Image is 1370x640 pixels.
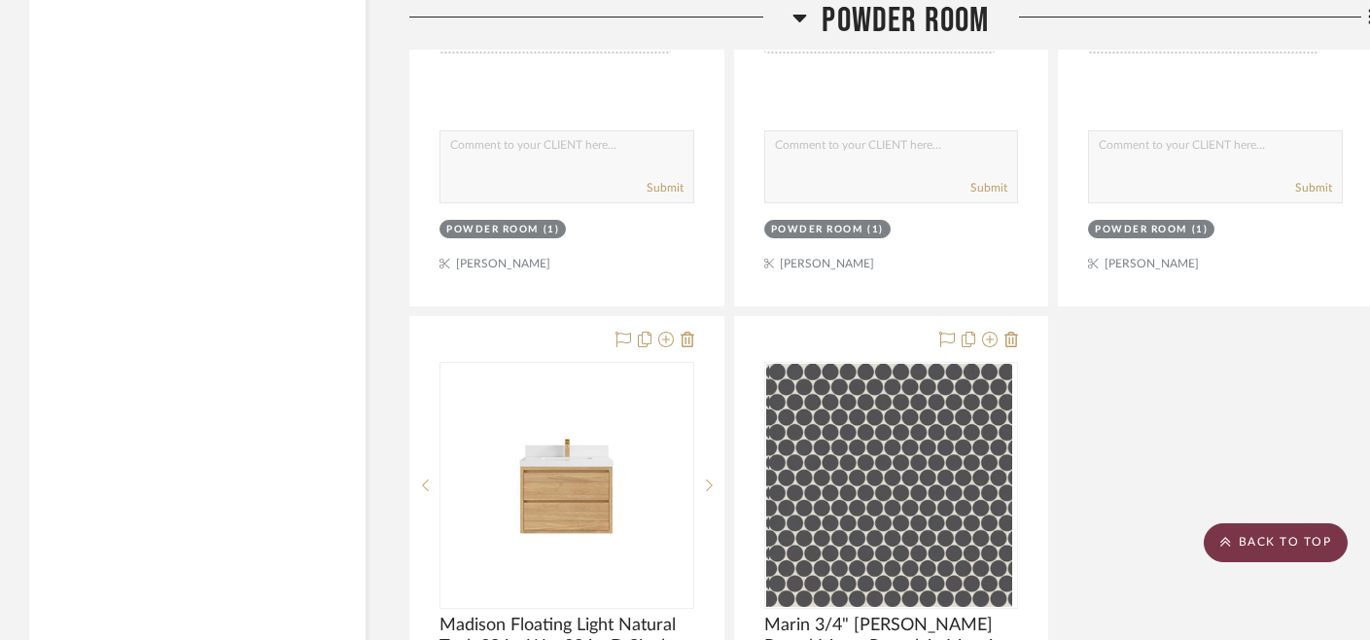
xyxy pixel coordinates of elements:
div: (1) [867,223,884,237]
button: Submit [970,179,1007,196]
button: Submit [1295,179,1332,196]
scroll-to-top-button: BACK TO TOP [1204,523,1348,562]
div: Powder Room [1095,223,1187,237]
img: Madison Floating Light Natural Teak 30 in. W x 22 in. D Single Sink Bathroom Vanity, White Quartz [441,392,692,581]
div: (1) [1192,223,1209,237]
div: Powder Room [771,223,863,237]
button: Submit [647,179,684,196]
div: 0 [440,363,693,608]
div: Powder Room [446,223,539,237]
div: (1) [544,223,560,237]
img: Marin 3/4" Penny Round Matte Porcelain Mosaic in Black Sea [769,364,1012,607]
